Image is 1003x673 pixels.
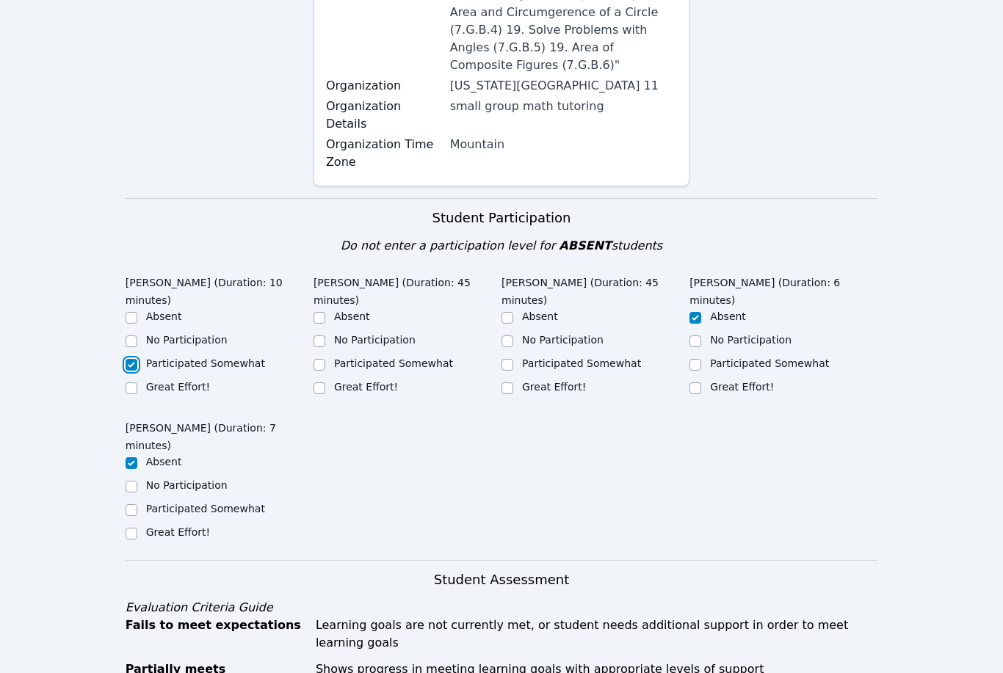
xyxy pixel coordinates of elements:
[126,269,314,309] legend: [PERSON_NAME] (Duration: 10 minutes)
[146,357,265,369] label: Participated Somewhat
[334,381,398,393] label: Great Effort!
[126,415,314,454] legend: [PERSON_NAME] (Duration: 7 minutes)
[334,357,453,369] label: Participated Somewhat
[334,310,370,322] label: Absent
[126,237,878,255] div: Do not enter a participation level for students
[334,334,416,346] label: No Participation
[146,456,182,468] label: Absent
[522,381,586,393] label: Great Effort!
[501,269,689,309] legend: [PERSON_NAME] (Duration: 45 minutes)
[689,269,877,309] legend: [PERSON_NAME] (Duration: 6 minutes)
[146,479,228,491] label: No Participation
[146,503,265,514] label: Participated Somewhat
[326,136,441,171] label: Organization Time Zone
[316,616,877,652] div: Learning goals are not currently met, or student needs additional support in order to meet learni...
[559,239,611,252] span: ABSENT
[450,77,678,95] div: [US_STATE][GEOGRAPHIC_DATA] 11
[522,310,558,322] label: Absent
[326,77,441,95] label: Organization
[126,570,878,590] h3: Student Assessment
[710,310,746,322] label: Absent
[126,616,307,652] div: Fails to meet expectations
[126,208,878,228] h3: Student Participation
[710,357,829,369] label: Participated Somewhat
[126,599,878,616] div: Evaluation Criteria Guide
[450,98,678,115] div: small group math tutoring
[522,334,604,346] label: No Participation
[326,98,441,133] label: Organization Details
[522,357,641,369] label: Participated Somewhat
[450,136,678,153] div: Mountain
[710,381,774,393] label: Great Effort!
[146,334,228,346] label: No Participation
[146,310,182,322] label: Absent
[146,381,210,393] label: Great Effort!
[146,526,210,538] label: Great Effort!
[710,334,792,346] label: No Participation
[314,269,501,309] legend: [PERSON_NAME] (Duration: 45 minutes)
